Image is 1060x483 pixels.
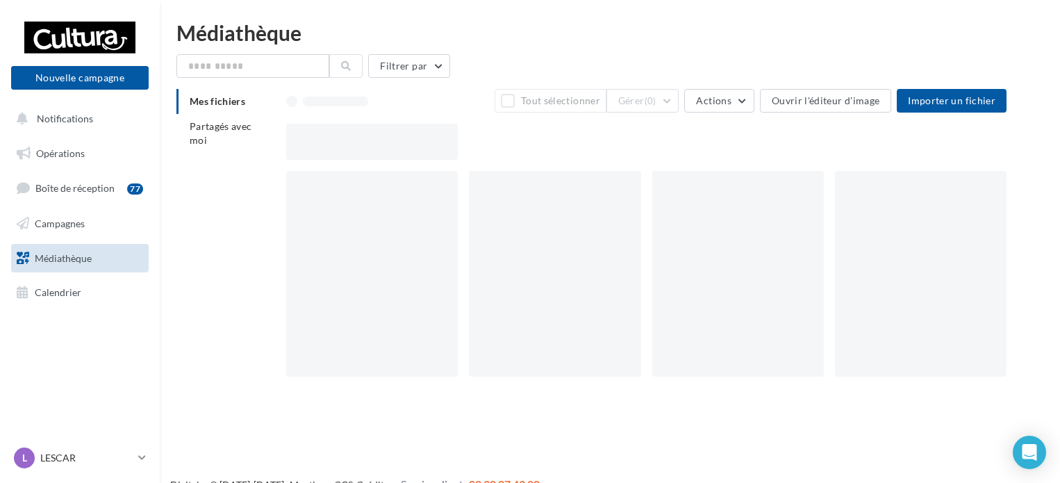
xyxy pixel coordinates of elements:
p: LESCAR [40,451,133,465]
button: Notifications [8,104,146,133]
span: Calendrier [35,286,81,298]
span: L [22,451,27,465]
button: Nouvelle campagne [11,66,149,90]
button: Filtrer par [368,54,450,78]
button: Actions [684,89,754,113]
span: Mes fichiers [190,95,245,107]
span: Notifications [37,113,93,124]
a: Opérations [8,139,151,168]
span: Importer un fichier [908,95,995,106]
span: Boîte de réception [35,182,115,194]
span: Actions [696,95,731,106]
span: Partagés avec moi [190,120,252,146]
span: Médiathèque [35,252,92,263]
button: Gérer(0) [606,89,679,113]
span: (0) [645,95,656,106]
a: Campagnes [8,209,151,238]
span: Opérations [36,147,85,159]
a: Boîte de réception77 [8,173,151,203]
a: L LESCAR [11,445,149,471]
button: Importer un fichier [897,89,1007,113]
span: Campagnes [35,218,85,229]
div: 77 [127,183,143,195]
button: Tout sélectionner [495,89,606,113]
div: Open Intercom Messenger [1013,436,1046,469]
button: Ouvrir l'éditeur d'image [760,89,891,113]
a: Calendrier [8,278,151,307]
div: Médiathèque [176,22,1043,43]
a: Médiathèque [8,244,151,273]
